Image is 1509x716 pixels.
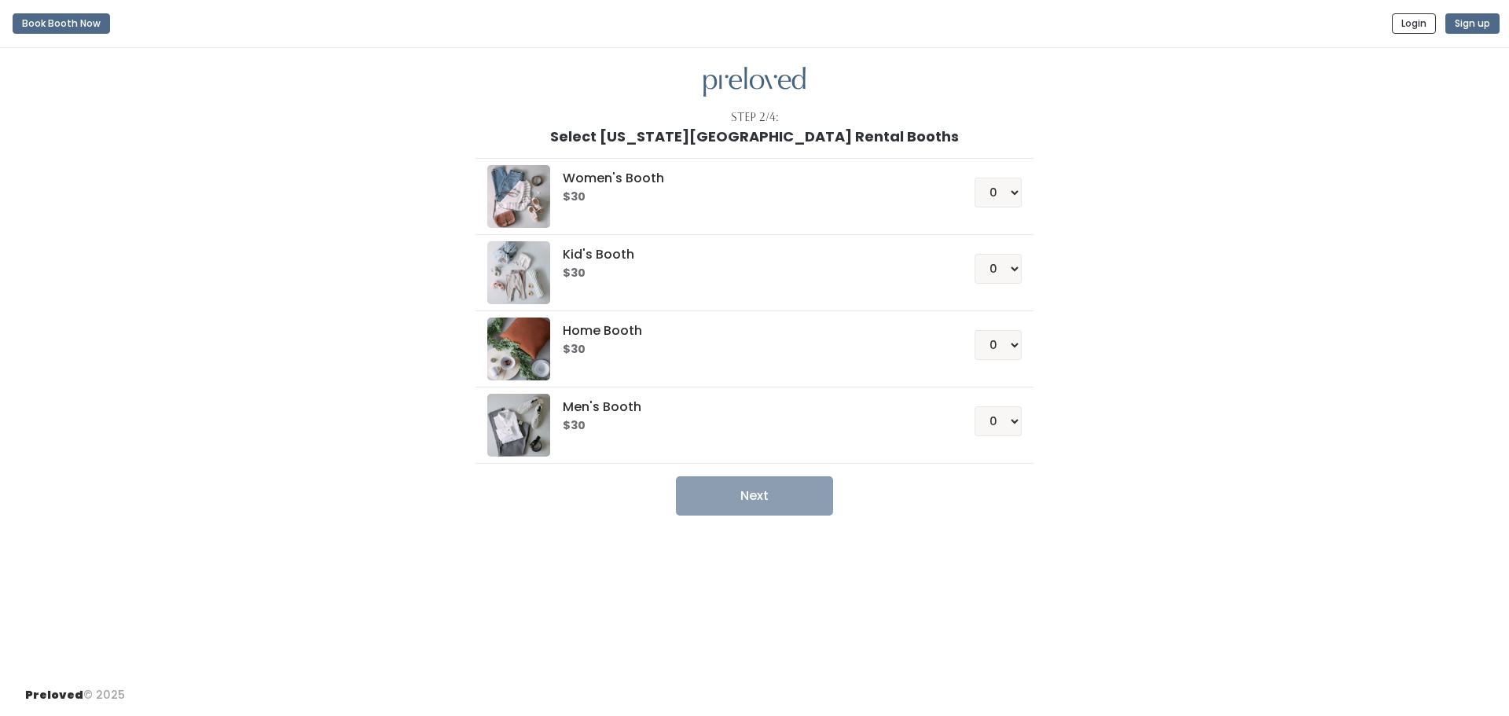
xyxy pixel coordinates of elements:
[1445,13,1500,34] button: Sign up
[1392,13,1436,34] button: Login
[563,400,936,414] h5: Men's Booth
[703,67,806,97] img: preloved logo
[13,13,110,34] button: Book Booth Now
[563,191,936,204] h6: $30
[25,687,83,703] span: Preloved
[487,241,550,304] img: preloved logo
[487,394,550,457] img: preloved logo
[487,165,550,228] img: preloved logo
[550,129,959,145] h1: Select [US_STATE][GEOGRAPHIC_DATA] Rental Booths
[731,109,779,126] div: Step 2/4:
[563,248,936,262] h5: Kid's Booth
[563,324,936,338] h5: Home Booth
[563,171,936,185] h5: Women's Booth
[487,318,550,380] img: preloved logo
[676,476,833,516] button: Next
[563,343,936,356] h6: $30
[563,267,936,280] h6: $30
[13,6,110,41] a: Book Booth Now
[563,420,936,432] h6: $30
[25,674,125,703] div: © 2025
